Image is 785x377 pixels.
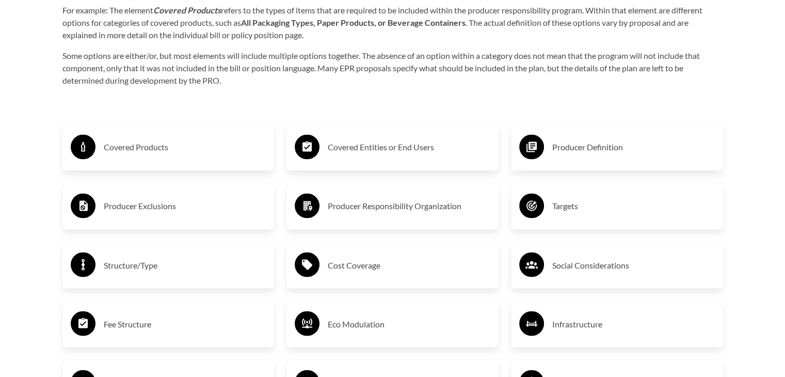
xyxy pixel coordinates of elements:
[153,5,221,15] strong: Covered Products
[328,316,490,332] h3: Eco Modulation
[62,4,723,41] p: For example: The element refers to the types of items that are required to be included within the...
[552,198,715,214] h3: Targets
[104,198,266,214] h3: Producer Exclusions
[104,139,266,155] h3: Covered Products
[328,139,490,155] h3: Covered Entities or End Users
[241,18,466,27] strong: All Packaging Types, Paper Products, or Beverage Containers
[328,257,490,273] h3: Cost Coverage
[552,139,715,155] h3: Producer Definition
[552,316,715,332] h3: Infrastructure
[552,257,715,273] h3: Social Considerations
[328,198,490,214] h3: Producer Responsibility Organization
[104,316,266,332] h3: Fee Structure
[62,50,723,87] p: Some options are either/or, but most elements will include multiple options together. The absence...
[104,257,266,273] h3: Structure/Type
